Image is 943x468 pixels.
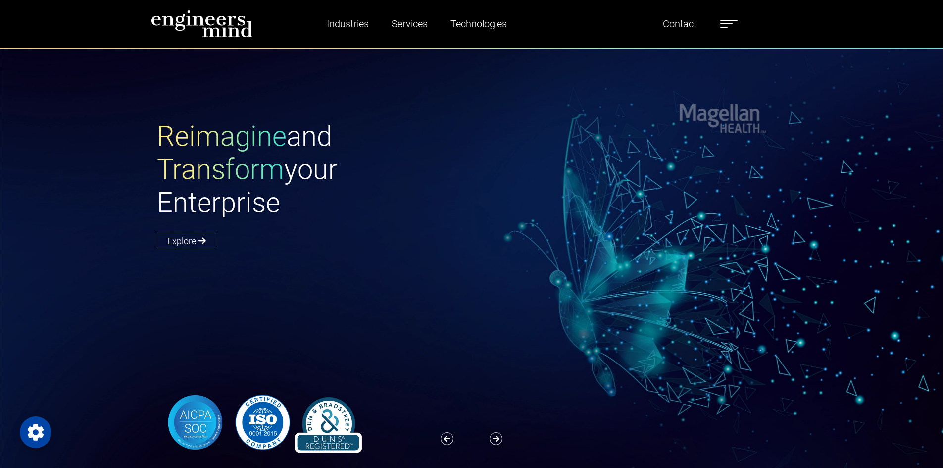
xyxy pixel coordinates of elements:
[447,12,511,35] a: Technologies
[323,12,373,35] a: Industries
[157,392,367,453] img: banner-logo
[157,120,287,153] span: Reimagine
[388,12,432,35] a: Services
[659,12,700,35] a: Contact
[157,153,284,186] span: Transform
[151,10,253,38] img: logo
[157,233,216,249] a: Explore
[157,120,472,220] h1: and your Enterprise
